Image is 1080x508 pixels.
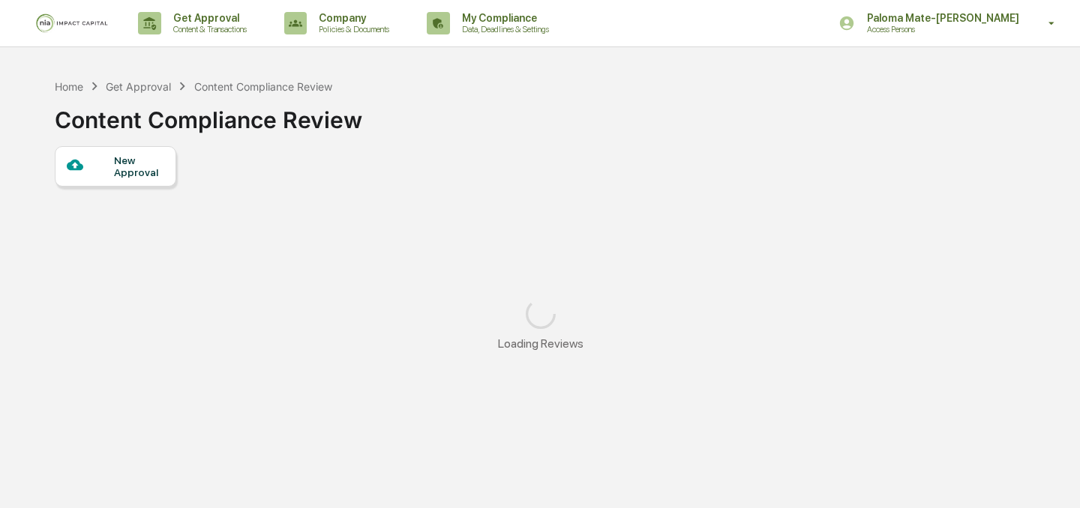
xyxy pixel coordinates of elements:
p: My Compliance [450,12,556,24]
p: Access Persons [855,24,1002,34]
iframe: Open customer support [1032,459,1072,499]
p: Content & Transactions [161,24,254,34]
p: Paloma Mate-[PERSON_NAME] [855,12,1027,24]
p: Get Approval [161,12,254,24]
div: Content Compliance Review [55,94,362,133]
div: Loading Reviews [498,336,583,351]
p: Company [307,12,397,24]
p: Policies & Documents [307,24,397,34]
div: Get Approval [106,80,171,93]
div: New Approval [114,154,164,178]
img: logo [36,13,108,33]
div: Content Compliance Review [194,80,332,93]
p: Data, Deadlines & Settings [450,24,556,34]
div: Home [55,80,83,93]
